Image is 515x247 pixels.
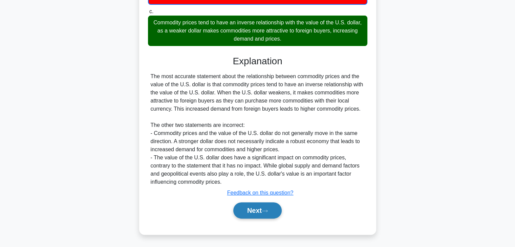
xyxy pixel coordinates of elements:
[148,16,367,46] div: Commodity prices tend to have an inverse relationship with the value of the U.S. dollar, as a wea...
[152,55,363,67] h3: Explanation
[149,8,153,14] span: c.
[151,72,365,186] div: The most accurate statement about the relationship between commodity prices and the value of the ...
[227,190,294,196] a: Feedback on this question?
[233,202,282,219] button: Next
